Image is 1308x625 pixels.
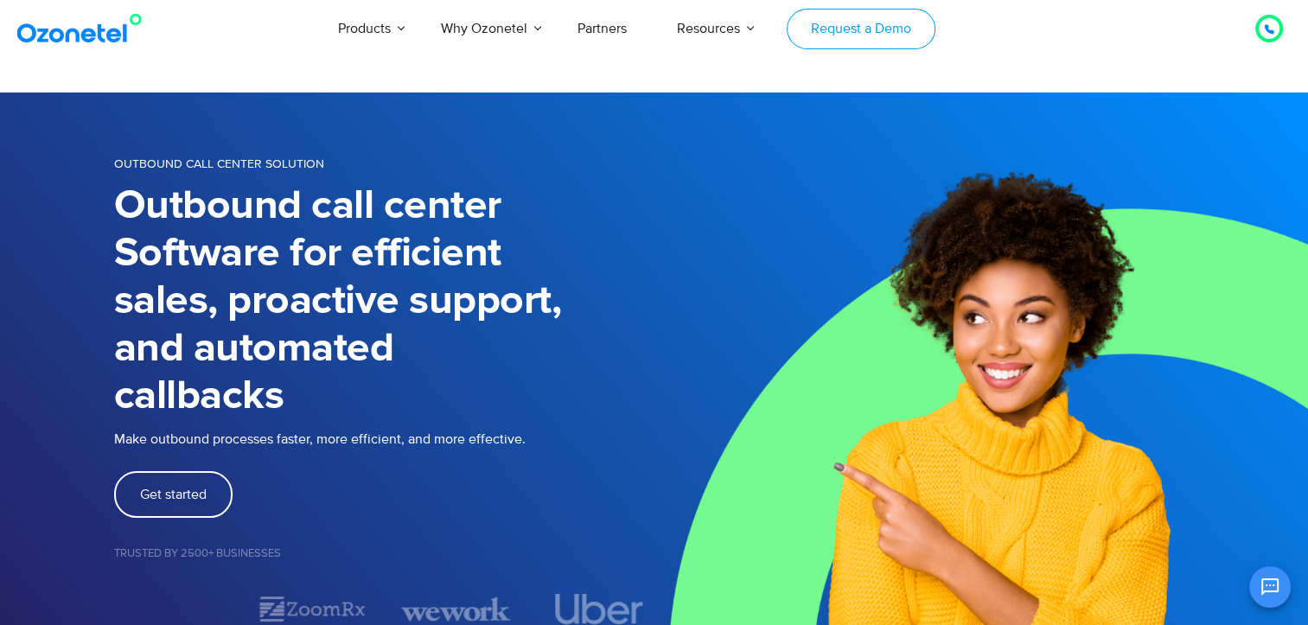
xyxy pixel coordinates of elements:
[114,471,233,518] a: Get started
[556,594,644,624] img: uber
[545,594,654,624] div: 4 / 7
[114,599,223,620] div: 1 / 7
[787,9,935,49] a: Request a Demo
[1249,566,1291,608] button: Open chat
[114,429,654,450] p: Make outbound processes faster, more efficient, and more effective.
[140,488,207,501] span: Get started
[258,594,367,624] img: zoomrx
[114,594,654,624] div: Image Carousel
[258,594,367,624] div: 2 / 7
[401,594,510,624] div: 3 / 7
[401,594,510,624] img: wework
[114,156,324,171] span: OUTBOUND CALL CENTER SOLUTION
[114,548,654,559] h5: Trusted by 2500+ Businesses
[114,182,654,420] h1: Outbound call center Software for efficient sales, proactive support, and automated callbacks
